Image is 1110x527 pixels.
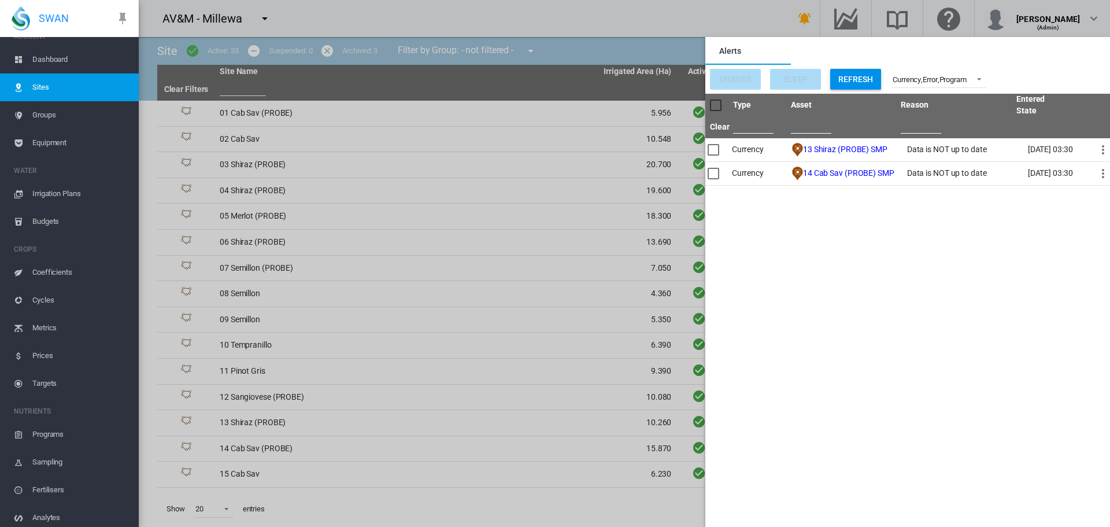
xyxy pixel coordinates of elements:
img: SWAN-Landscape-Logo-Colour-drop.png [12,6,30,31]
span: Budgets [32,208,129,235]
span: Targets [32,370,129,397]
span: Cycles [32,286,129,314]
span: Prices [32,342,129,370]
span: Sites [32,73,129,101]
span: Metrics [32,314,129,342]
span: Dashboard [32,46,129,73]
span: NUTRIENTS [14,402,129,421]
md-icon: icon-pin [116,12,129,25]
span: Groups [32,101,129,129]
span: CROPS [14,240,129,259]
span: Sampling [32,448,129,476]
span: SWAN [39,11,69,25]
span: Equipment [32,129,129,157]
span: Coefficients [32,259,129,286]
span: Programs [32,421,129,448]
span: Fertilisers [32,476,129,504]
span: Irrigation Plans [32,180,129,208]
span: WATER [14,161,129,180]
